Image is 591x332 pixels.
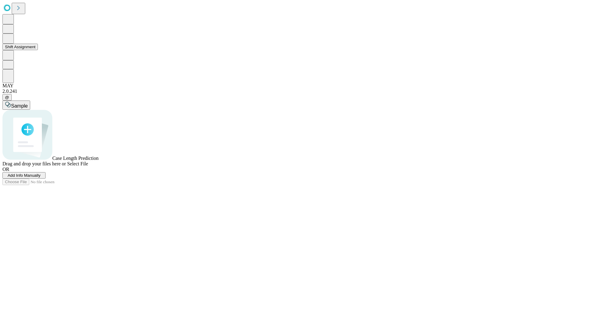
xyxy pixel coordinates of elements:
[67,161,88,166] span: Select File
[2,101,30,110] button: Sample
[52,156,98,161] span: Case Length Prediction
[2,172,46,179] button: Add Info Manually
[2,89,589,94] div: 2.0.241
[2,83,589,89] div: MAY
[8,173,41,178] span: Add Info Manually
[2,167,9,172] span: OR
[2,161,66,166] span: Drag and drop your files here or
[11,103,28,109] span: Sample
[2,94,12,101] button: @
[5,95,9,100] span: @
[2,44,38,50] button: Shift Assignment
